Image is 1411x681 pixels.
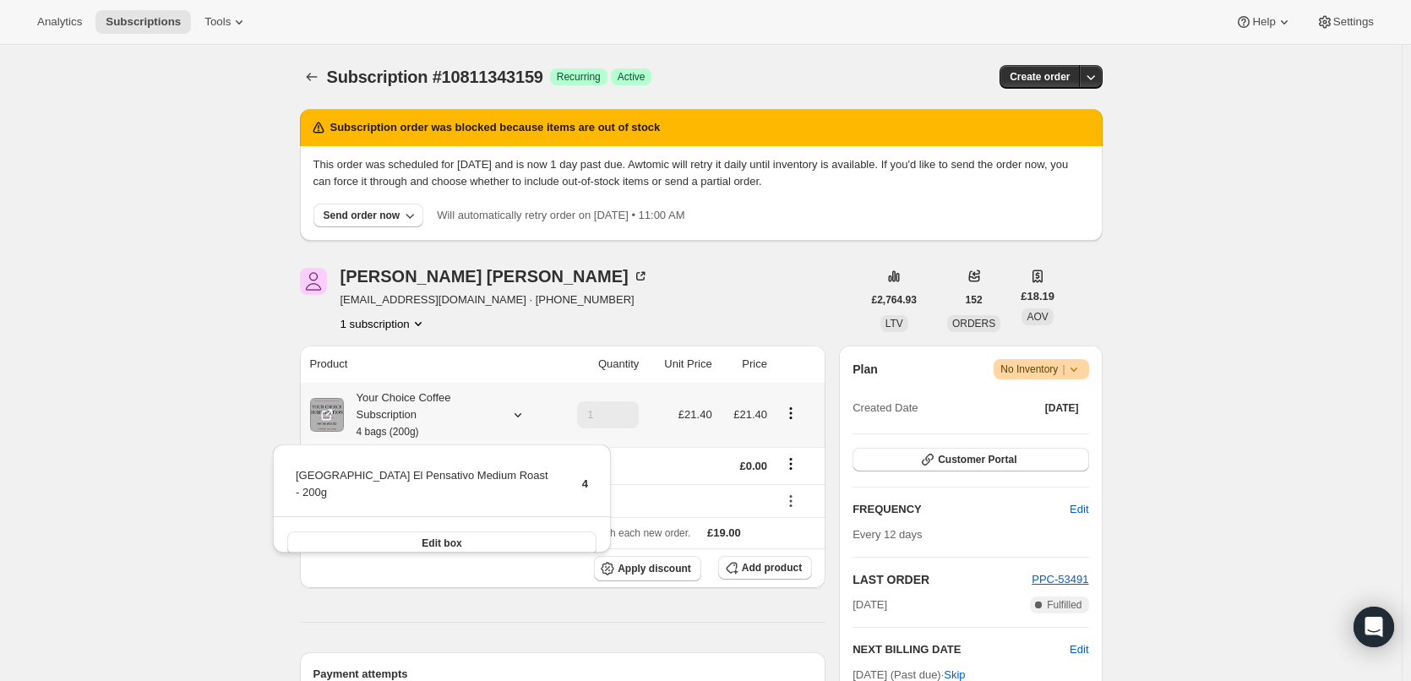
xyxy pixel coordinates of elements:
span: 152 [966,293,983,307]
button: [DATE] [1035,396,1089,420]
small: 4 bags (200g) [357,426,419,438]
th: Price [717,346,772,383]
button: Analytics [27,10,92,34]
span: Help [1252,15,1275,29]
button: Help [1225,10,1302,34]
button: Send order now [313,204,424,227]
a: PPC-53491 [1032,573,1088,586]
span: Recurring [557,70,601,84]
span: £0.00 [739,460,767,472]
div: Your Choice Coffee Subscription [344,390,496,440]
td: [GEOGRAPHIC_DATA] El Pensativo Medium Roast - 200g [295,466,553,515]
th: Product [300,346,554,383]
button: Tools [194,10,258,34]
span: Andrew Williamson [300,268,327,295]
span: Add product [742,561,802,575]
button: Product actions [777,404,804,422]
span: Subscription #10811343159 [327,68,543,86]
h2: Plan [853,361,878,378]
span: Fulfilled [1047,598,1081,612]
span: [EMAIL_ADDRESS][DOMAIN_NAME] · [PHONE_NUMBER] [340,291,649,308]
span: Active [618,70,646,84]
span: No Inventory [1000,361,1081,378]
button: Edit [1060,496,1098,523]
button: Add product [718,556,812,580]
h2: Subscription order was blocked because items are out of stock [330,119,661,136]
button: Apply discount [594,556,701,581]
span: [DATE] (Past due) · [853,668,965,681]
button: PPC-53491 [1032,571,1088,588]
span: Tools [204,15,231,29]
span: | [1062,362,1065,376]
span: Edit [1070,501,1088,518]
img: product img [310,398,344,432]
button: Shipping actions [777,455,804,473]
span: Created Date [853,400,918,417]
span: £21.40 [733,408,767,421]
span: Apply discount [618,562,691,575]
span: £19.00 [707,526,741,539]
div: Send order now [324,209,400,222]
div: Open Intercom Messenger [1354,607,1394,647]
h2: LAST ORDER [853,571,1032,588]
span: Analytics [37,15,82,29]
span: Edit box [422,537,461,550]
h2: FREQUENCY [853,501,1070,518]
p: Will automatically retry order on [DATE] • 11:00 AM [437,207,684,224]
span: £2,764.93 [872,293,917,307]
span: [DATE] [853,597,887,613]
th: Quantity [553,346,644,383]
span: Create order [1010,70,1070,84]
span: Every 12 days [853,528,922,541]
button: Create order [1000,65,1080,89]
p: This order was scheduled for [DATE] and is now 1 day past due. Awtomic will retry it daily until ... [313,156,1089,190]
span: LTV [885,318,903,330]
span: £18.19 [1021,288,1054,305]
button: Subscriptions [95,10,191,34]
span: 4 [582,477,588,490]
span: Subscriptions [106,15,181,29]
span: £21.40 [678,408,712,421]
span: Customer Portal [938,453,1016,466]
button: Edit [1070,641,1088,658]
span: AOV [1027,311,1048,323]
button: 152 [956,288,993,312]
button: Subscriptions [300,65,324,89]
span: ORDERS [952,318,995,330]
button: £2,764.93 [862,288,927,312]
h2: NEXT BILLING DATE [853,641,1070,658]
button: Edit box [287,531,597,555]
span: [DATE] [1045,401,1079,415]
th: Unit Price [644,346,716,383]
div: [PERSON_NAME] [PERSON_NAME] [340,268,649,285]
span: Settings [1333,15,1374,29]
button: Customer Portal [853,448,1088,471]
button: Settings [1306,10,1384,34]
button: Product actions [340,315,427,332]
